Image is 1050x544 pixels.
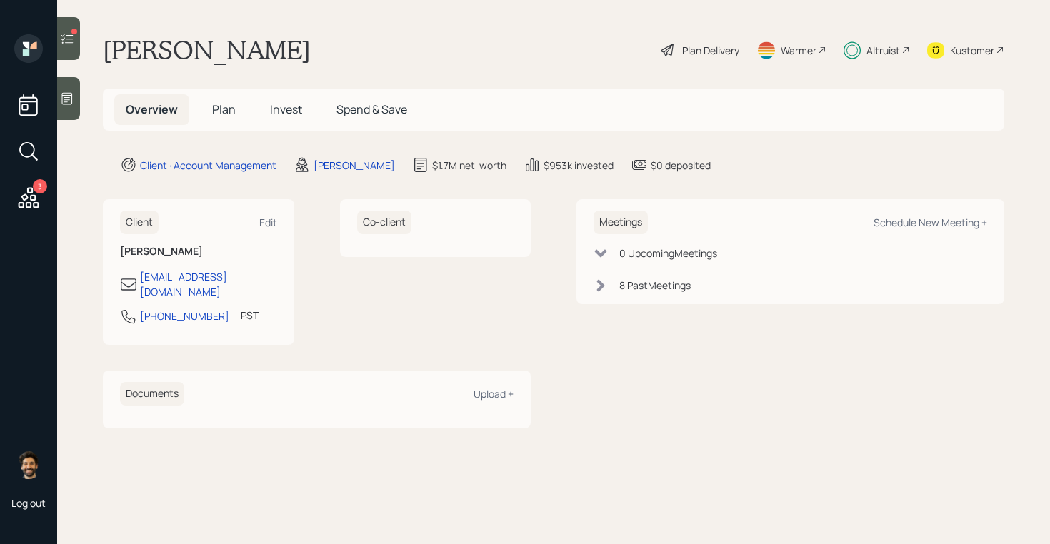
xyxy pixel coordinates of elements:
h1: [PERSON_NAME] [103,34,311,66]
h6: Co-client [357,211,411,234]
div: [PHONE_NUMBER] [140,308,229,323]
div: $0 deposited [651,158,711,173]
div: 3 [33,179,47,193]
h6: Client [120,211,159,234]
span: Invest [270,101,302,117]
div: 8 Past Meeting s [619,278,691,293]
div: Log out [11,496,46,510]
div: Warmer [781,43,816,58]
span: Spend & Save [336,101,407,117]
div: Upload + [474,387,514,401]
div: Edit [259,216,277,229]
h6: Meetings [594,211,648,234]
div: Schedule New Meeting + [874,216,987,229]
div: $1.7M net-worth [432,158,506,173]
div: Altruist [866,43,900,58]
div: [PERSON_NAME] [314,158,395,173]
div: Client · Account Management [140,158,276,173]
div: $953k invested [544,158,614,173]
span: Overview [126,101,178,117]
div: [EMAIL_ADDRESS][DOMAIN_NAME] [140,269,277,299]
div: Kustomer [950,43,994,58]
div: 0 Upcoming Meeting s [619,246,717,261]
img: eric-schwartz-headshot.png [14,450,43,479]
div: Plan Delivery [682,43,739,58]
h6: Documents [120,382,184,406]
h6: [PERSON_NAME] [120,246,277,258]
span: Plan [212,101,236,117]
div: PST [241,308,259,323]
